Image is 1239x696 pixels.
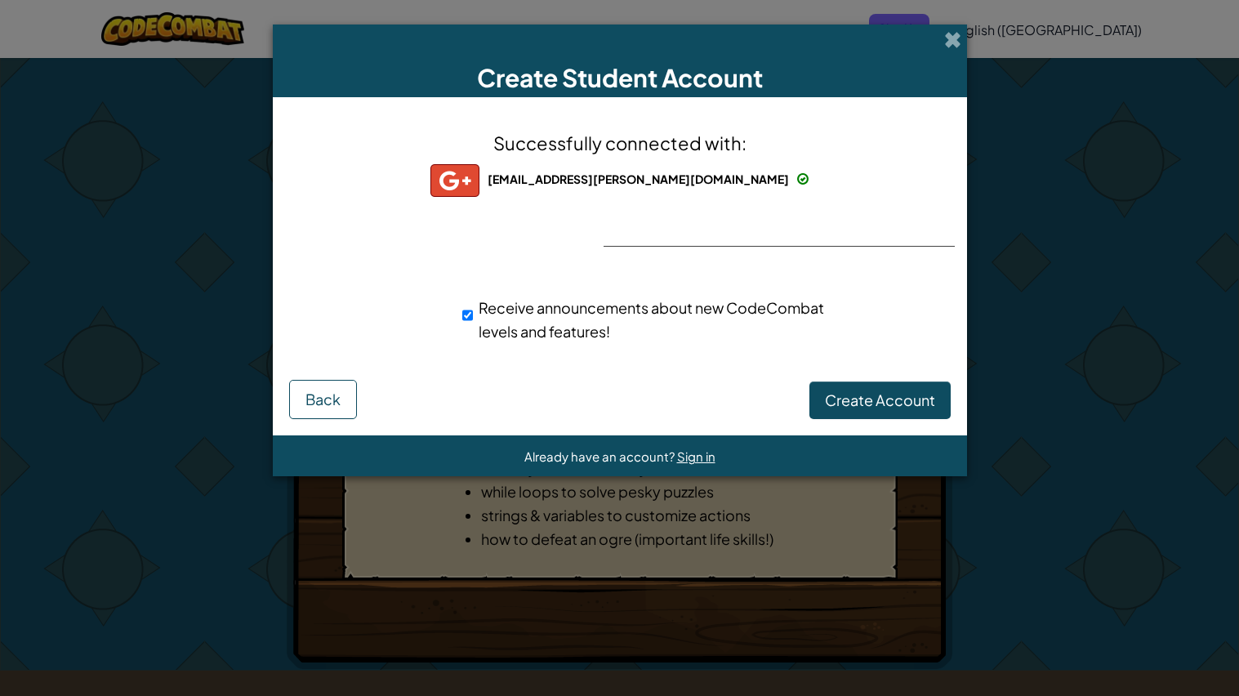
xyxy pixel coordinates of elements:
[677,448,715,464] a: Sign in
[825,390,935,409] span: Create Account
[289,380,357,419] button: Back
[493,132,747,154] span: Successfully connected with:
[430,164,479,197] img: gplus_small.png
[488,172,789,186] span: [EMAIL_ADDRESS][PERSON_NAME][DOMAIN_NAME]
[809,381,951,419] button: Create Account
[462,299,473,332] input: Receive announcements about new CodeCombat levels and features!
[477,62,763,93] span: Create Student Account
[305,390,341,408] span: Back
[524,448,677,464] span: Already have an account?
[479,298,824,341] span: Receive announcements about new CodeCombat levels and features!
